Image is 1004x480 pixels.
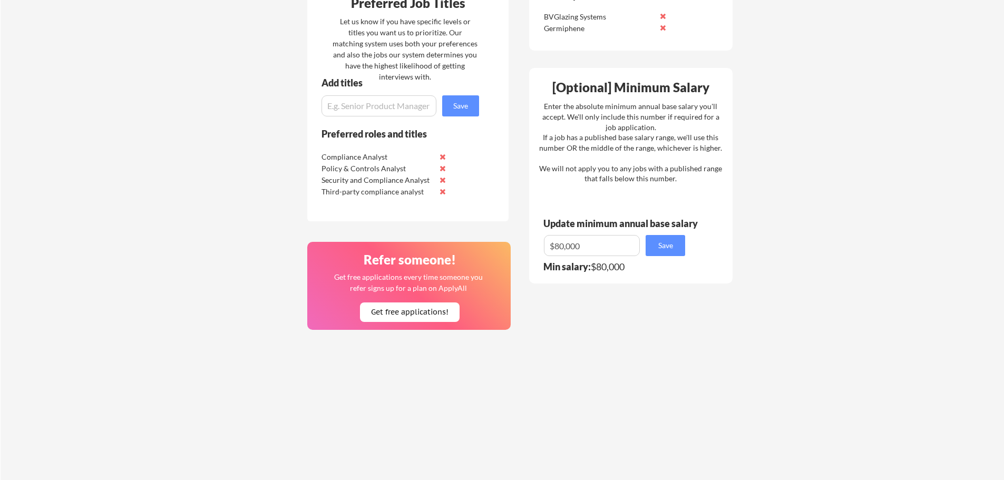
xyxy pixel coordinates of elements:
[544,235,640,256] input: E.g. $100,000
[442,95,479,116] button: Save
[543,262,692,271] div: $80,000
[360,302,460,322] button: Get free applications!
[544,12,655,22] div: BVGlazing Systems
[533,81,729,94] div: [Optional] Minimum Salary
[321,95,436,116] input: E.g. Senior Product Manager
[321,129,465,139] div: Preferred roles and titles
[543,219,701,228] div: Update minimum annual base salary
[321,175,433,185] div: Security and Compliance Analyst
[333,271,483,293] div: Get free applications every time someone you refer signs up for a plan on ApplyAll
[646,235,685,256] button: Save
[544,23,655,34] div: Germiphene
[321,187,433,197] div: Third-party compliance analyst
[539,101,722,184] div: Enter the absolute minimum annual base salary you'll accept. We'll only include this number if re...
[543,261,591,272] strong: Min salary:
[311,253,508,266] div: Refer someone!
[333,16,477,82] div: Let us know if you have specific levels or titles you want us to prioritize. Our matching system ...
[321,78,470,87] div: Add titles
[321,152,433,162] div: Compliance Analyst
[321,163,433,174] div: Policy & Controls Analyst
